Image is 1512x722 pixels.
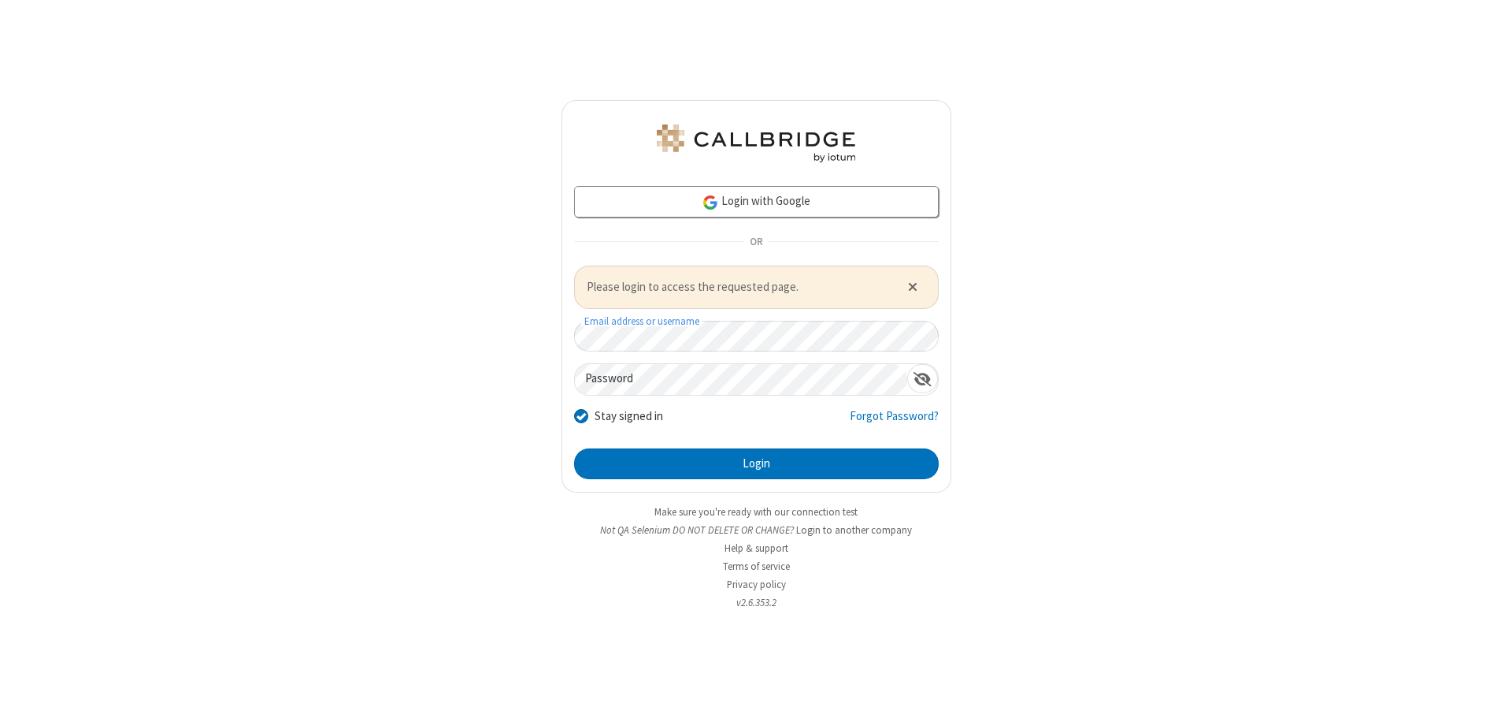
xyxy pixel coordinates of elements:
[654,125,858,162] img: QA Selenium DO NOT DELETE OR CHANGE
[743,231,769,253] span: OR
[727,578,786,591] a: Privacy policy
[899,275,925,299] button: Close alert
[575,364,907,395] input: Password
[595,408,663,426] label: Stay signed in
[587,278,888,296] span: Please login to access the requested page.
[723,560,790,573] a: Terms of service
[561,523,951,538] li: Not QA Selenium DO NOT DELETE OR CHANGE?
[574,321,939,352] input: Email address or username
[724,541,788,555] a: Help & support
[796,523,912,538] button: Login to another company
[907,364,938,393] div: Show password
[561,595,951,610] li: v2.6.353.2
[574,186,939,218] a: Login with Google
[702,194,719,211] img: google-icon.png
[850,408,939,437] a: Forgot Password?
[654,505,858,519] a: Make sure you're ready with our connection test
[574,448,939,480] button: Login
